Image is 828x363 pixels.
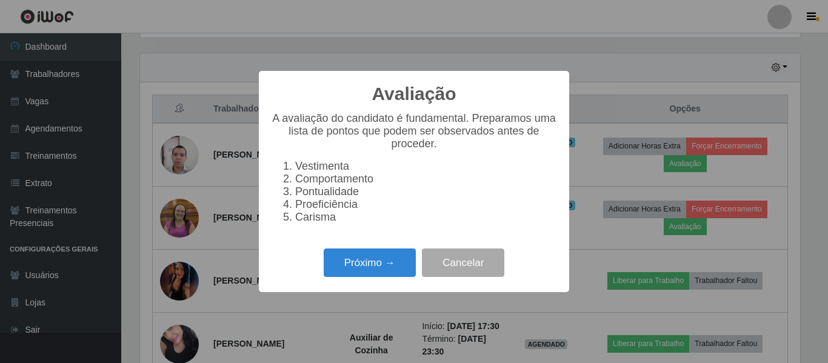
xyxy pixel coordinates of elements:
li: Vestimenta [295,160,557,173]
button: Próximo → [324,248,416,277]
h2: Avaliação [372,83,456,105]
button: Cancelar [422,248,504,277]
li: Pontualidade [295,185,557,198]
li: Comportamento [295,173,557,185]
p: A avaliação do candidato é fundamental. Preparamos uma lista de pontos que podem ser observados a... [271,112,557,150]
li: Proeficiência [295,198,557,211]
li: Carisma [295,211,557,224]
